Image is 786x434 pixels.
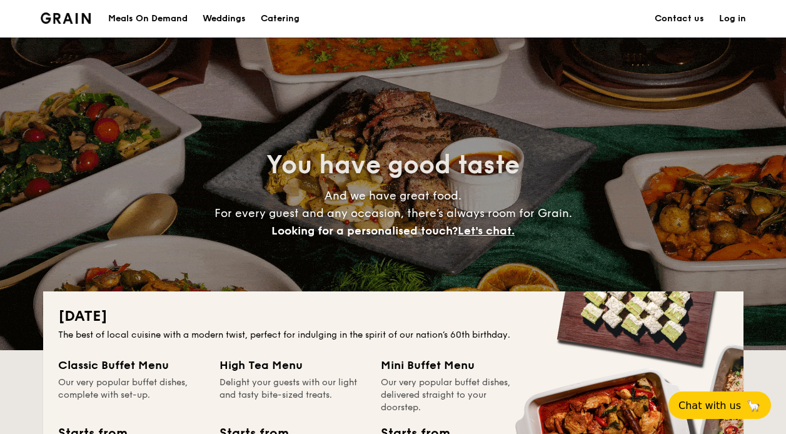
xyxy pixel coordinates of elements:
[381,356,527,374] div: Mini Buffet Menu
[381,376,527,414] div: Our very popular buffet dishes, delivered straight to your doorstep.
[219,376,366,414] div: Delight your guests with our light and tasty bite-sized treats.
[58,306,728,326] h2: [DATE]
[41,13,91,24] a: Logotype
[668,391,771,419] button: Chat with us🦙
[58,329,728,341] div: The best of local cuisine with a modern twist, perfect for indulging in the spirit of our nation’...
[458,224,515,238] span: Let's chat.
[58,376,204,414] div: Our very popular buffet dishes, complete with set-up.
[219,356,366,374] div: High Tea Menu
[41,13,91,24] img: Grain
[678,400,741,411] span: Chat with us
[746,398,761,413] span: 🦙
[58,356,204,374] div: Classic Buffet Menu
